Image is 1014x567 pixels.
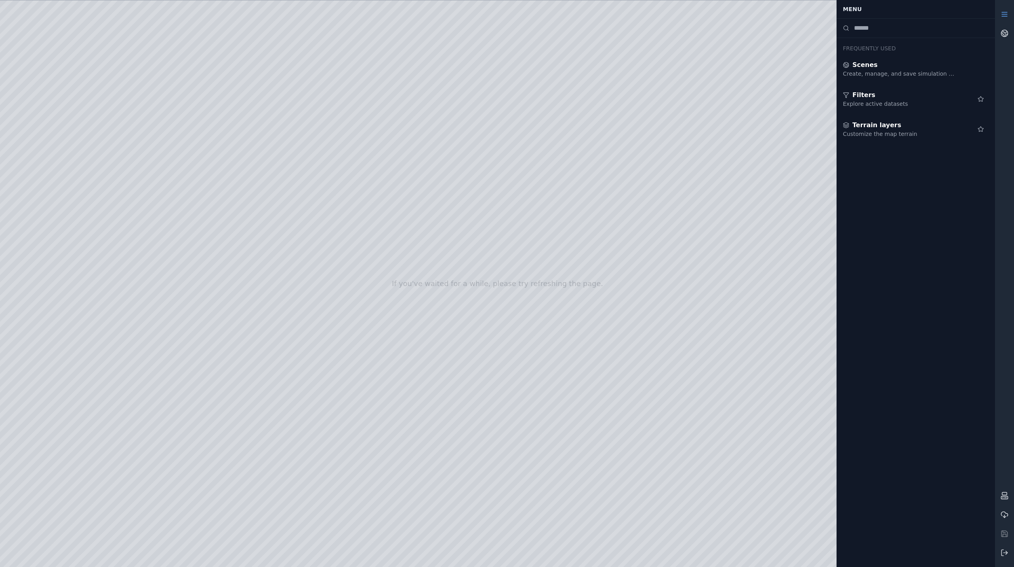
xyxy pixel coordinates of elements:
div: Customize the map terrain [843,130,957,138]
span: Terrain layers [852,120,901,130]
span: Filters [852,90,875,100]
div: Frequently Used [837,38,995,54]
div: Menu [838,2,993,17]
div: Explore active datasets [843,100,957,108]
span: Scenes [852,60,878,70]
div: Create, manage, and save simulation scenes [843,70,957,78]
